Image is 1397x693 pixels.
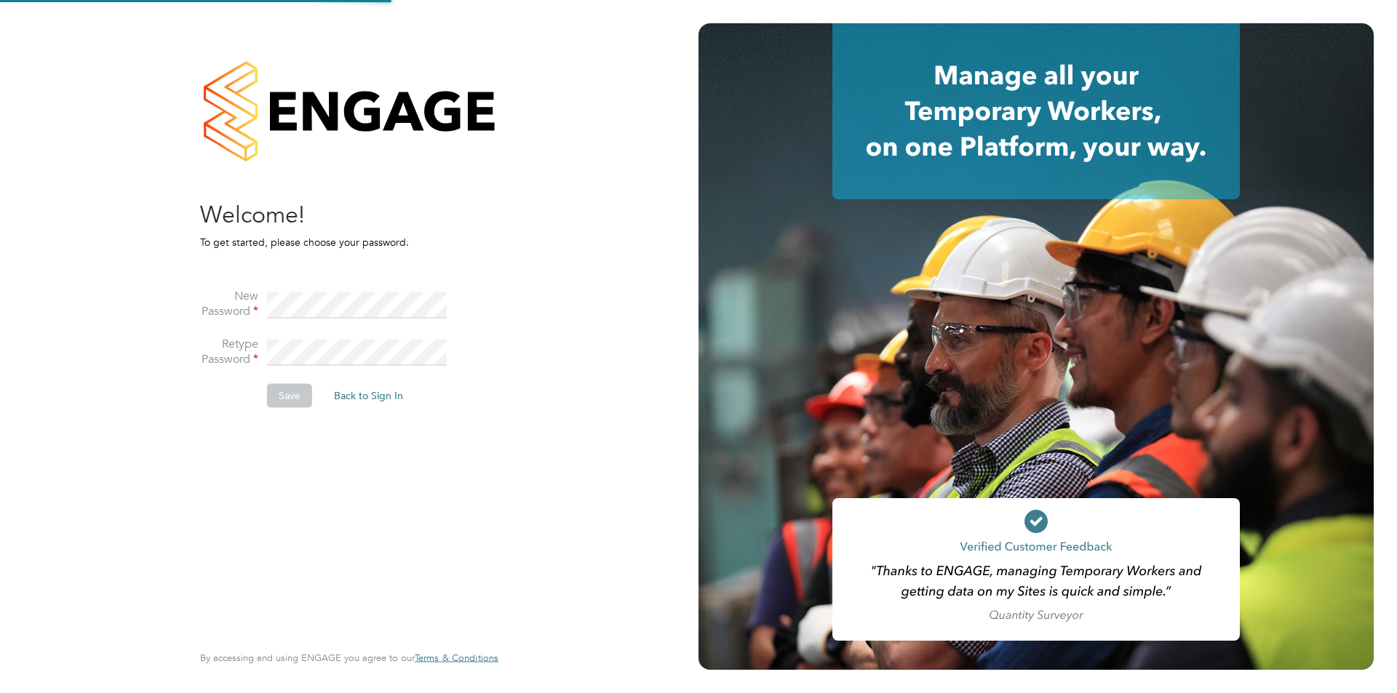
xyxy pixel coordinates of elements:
p: To get started, please choose your password. [200,236,484,249]
h2: Welcome! [200,199,484,230]
a: Terms & Conditions [415,652,498,664]
label: Retype Password [200,336,258,366]
button: Back to Sign In [322,384,415,407]
button: Save [267,384,312,407]
label: New Password [200,289,258,319]
span: By accessing and using ENGAGE you agree to our [200,652,498,664]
